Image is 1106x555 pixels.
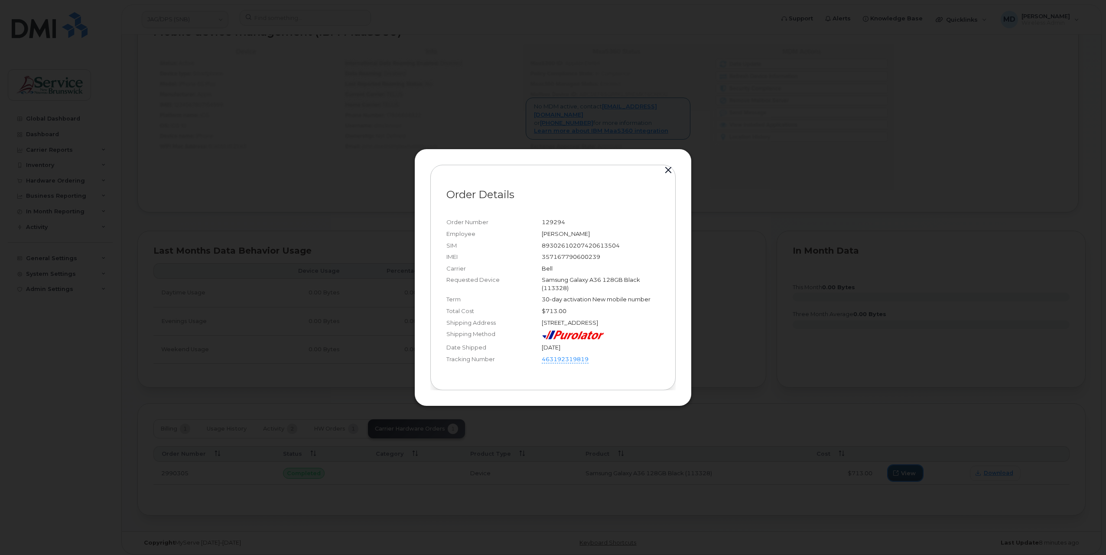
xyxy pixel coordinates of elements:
div: 89302610207420613504 [542,242,660,250]
div: [STREET_ADDRESS] [542,319,660,327]
p: Order Details [446,189,660,200]
div: Samsung Galaxy A36 128GB Black (113328) [542,276,660,292]
div: Bell [542,264,660,273]
div: Carrier [446,264,542,273]
div: $713.00 [542,307,660,315]
div: Order Number [446,218,542,226]
div: Total Cost [446,307,542,315]
div: [PERSON_NAME] [542,230,660,238]
div: Term [446,295,542,304]
div: Employee [446,230,542,238]
div: Date Shipped [446,343,542,352]
div: IMEI [446,253,542,261]
div: 129294 [542,218,660,226]
div: Tracking Number [446,355,542,365]
div: [DATE] [542,343,660,352]
img: purolator-9dc0d6913a5419968391dc55414bb4d415dd17fc9089aa56d78149fa0af40473.png [542,330,604,340]
div: SIM [446,242,542,250]
a: Open shipping details in new tab [589,356,595,362]
div: Shipping Method [446,330,542,340]
div: 30-day activation New mobile number [542,295,660,304]
div: 357167790600239 [542,253,660,261]
div: Shipping Address [446,319,542,327]
a: 463192319819 [542,355,589,364]
div: Requested Device [446,276,542,292]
